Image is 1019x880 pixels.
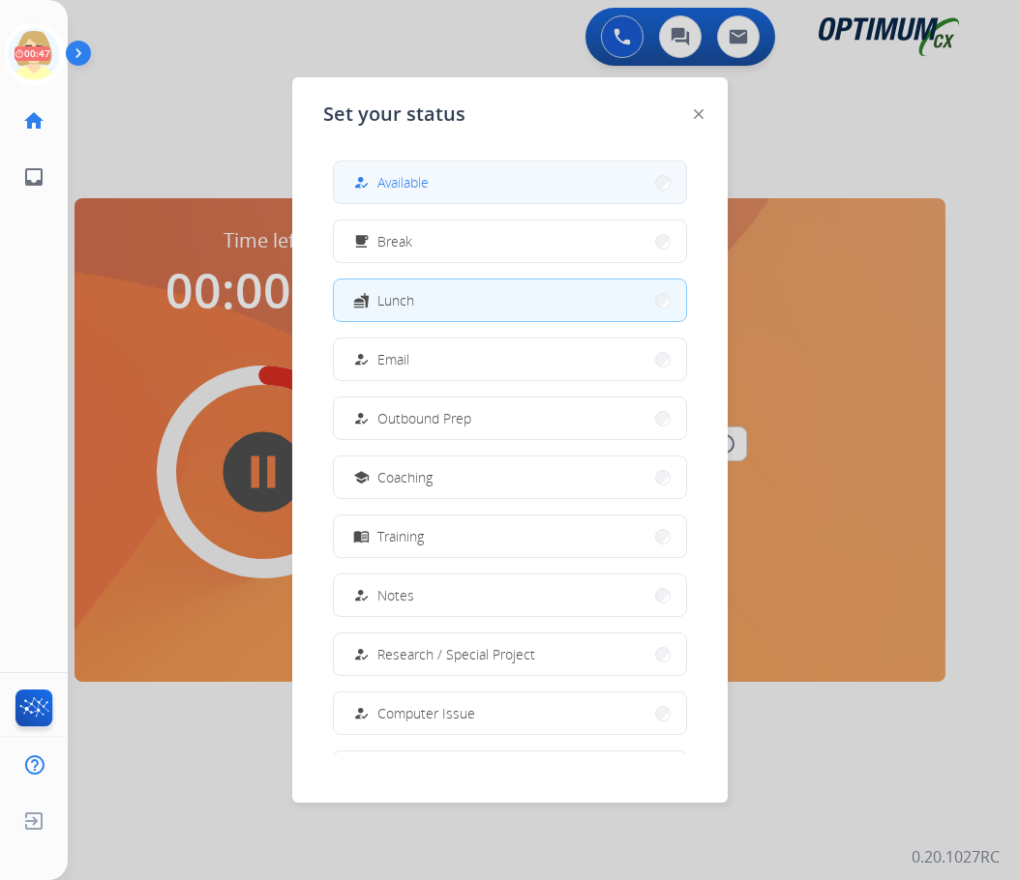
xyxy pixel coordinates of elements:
span: Coaching [377,467,433,487]
span: Break [377,231,412,251]
span: Lunch [377,290,414,310]
mat-icon: menu_book [352,528,369,544]
mat-icon: inbox [22,165,45,189]
mat-icon: home [22,109,45,132]
mat-icon: how_to_reg [352,646,369,662]
button: Email [334,338,686,380]
button: Lunch [334,279,686,321]
img: close-button [694,109,704,119]
button: Computer Issue [334,692,686,734]
button: Research / Special Project [334,633,686,675]
span: Email [377,349,409,369]
span: Outbound Prep [377,408,471,428]
button: Internet Issue [334,751,686,793]
p: 0.20.1027RC [912,845,1000,868]
mat-icon: free_breakfast [352,233,369,249]
button: Available [334,161,686,203]
mat-icon: how_to_reg [352,705,369,721]
span: Computer Issue [377,703,475,723]
mat-icon: fastfood [352,292,369,308]
button: Outbound Prep [334,397,686,439]
button: Coaching [334,456,686,498]
mat-icon: how_to_reg [352,174,369,191]
mat-icon: school [352,469,369,485]
mat-icon: how_to_reg [352,351,369,367]
span: Available [377,172,429,192]
button: Break [334,220,686,262]
span: Notes [377,585,414,605]
span: Set your status [323,101,465,128]
button: Training [334,515,686,557]
mat-icon: how_to_reg [352,410,369,426]
button: Notes [334,574,686,616]
span: Research / Special Project [377,644,535,664]
span: Training [377,526,424,546]
mat-icon: how_to_reg [352,587,369,603]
